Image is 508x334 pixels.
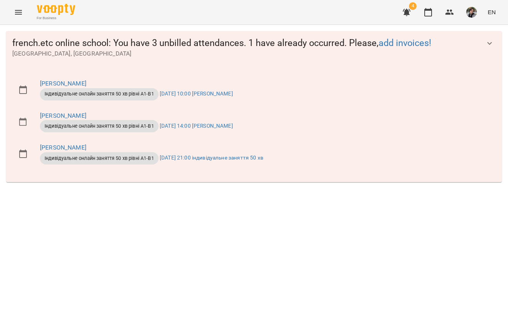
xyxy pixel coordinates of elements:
button: Menu [9,3,28,21]
a: add invoices! [379,38,431,48]
a: [PERSON_NAME] [40,112,86,119]
a: Індивідуальне онлайн заняття 50 хв рівні А1-В1 [DATE] 10:00 [PERSON_NAME] [40,90,233,97]
span: EN [488,8,496,16]
button: EN [485,5,499,19]
span: Індивідуальне онлайн заняття 50 хв рівні А1-В1 [40,155,159,162]
span: 4 [409,2,417,10]
a: Індивідуальне онлайн заняття 50 хв рівні А1-В1 [DATE] 21:00 індивідуальне заняття 50 хв [40,155,263,161]
a: [PERSON_NAME] [40,80,86,87]
span: Індивідуальне онлайн заняття 50 хв рівні А1-В1 [40,90,159,97]
span: Індивідуальне онлайн заняття 50 хв рівні А1-В1 [40,123,159,130]
a: [PERSON_NAME] [40,144,86,151]
span: For Business [37,16,75,21]
a: Індивідуальне онлайн заняття 50 хв рівні А1-В1 [DATE] 14:00 [PERSON_NAME] [40,123,233,129]
span: [GEOGRAPHIC_DATA], [GEOGRAPHIC_DATA] [12,49,480,58]
span: french.etc online school : You have 3 unbilled attendances. 1 have already occurred. Please, [12,37,480,49]
img: Voopty Logo [37,4,75,15]
img: 3324ceff06b5eb3c0dd68960b867f42f.jpeg [466,7,477,18]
